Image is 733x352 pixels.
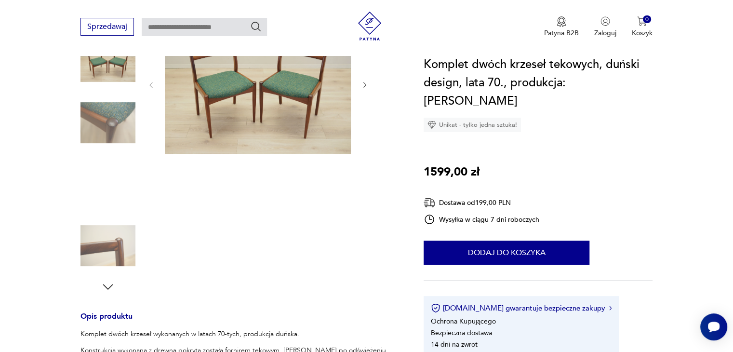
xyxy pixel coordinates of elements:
[594,28,616,38] p: Zaloguj
[424,197,539,209] div: Dostawa od 199,00 PLN
[80,18,134,36] button: Sprzedawaj
[600,16,610,26] img: Ikonka użytkownika
[632,28,653,38] p: Koszyk
[637,16,647,26] img: Ikona koszyka
[427,121,436,129] img: Ikona diamentu
[80,329,400,339] p: Komplet dwóch krzeseł wykonanych w latach 70-tych, produkcja duńska.
[557,16,566,27] img: Ikona medalu
[700,313,727,340] iframe: Smartsupp widget button
[424,241,589,265] button: Dodaj do koszyka
[544,28,579,38] p: Patyna B2B
[355,12,384,41] img: Patyna - sklep z meblami i dekoracjami vintage
[431,340,478,349] li: 14 dni na zwrot
[165,14,351,154] img: Zdjęcie produktu Komplet dwóch krzeseł tekowych, duński design, lata 70., produkcja: Dania
[431,303,612,313] button: [DOMAIN_NAME] gwarantuje bezpieczne zakupy
[424,118,521,132] div: Unikat - tylko jedna sztuka!
[80,313,400,329] h3: Opis produktu
[424,163,480,181] p: 1599,00 zł
[632,16,653,38] button: 0Koszyk
[80,157,135,212] img: Zdjęcie produktu Komplet dwóch krzeseł tekowych, duński design, lata 70., produkcja: Dania
[431,317,496,326] li: Ochrona Kupującego
[80,34,135,89] img: Zdjęcie produktu Komplet dwóch krzeseł tekowych, duński design, lata 70., produkcja: Dania
[594,16,616,38] button: Zaloguj
[80,24,134,31] a: Sprzedawaj
[643,15,651,24] div: 0
[80,218,135,273] img: Zdjęcie produktu Komplet dwóch krzeseł tekowych, duński design, lata 70., produkcja: Dania
[544,16,579,38] button: Patyna B2B
[424,55,653,110] h1: Komplet dwóch krzeseł tekowych, duński design, lata 70., produkcja: [PERSON_NAME]
[250,21,262,32] button: Szukaj
[80,95,135,150] img: Zdjęcie produktu Komplet dwóch krzeseł tekowych, duński design, lata 70., produkcja: Dania
[431,328,492,338] li: Bezpieczna dostawa
[609,306,612,311] img: Ikona strzałki w prawo
[544,16,579,38] a: Ikona medaluPatyna B2B
[424,197,435,209] img: Ikona dostawy
[431,303,440,313] img: Ikona certyfikatu
[424,214,539,225] div: Wysyłka w ciągu 7 dni roboczych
